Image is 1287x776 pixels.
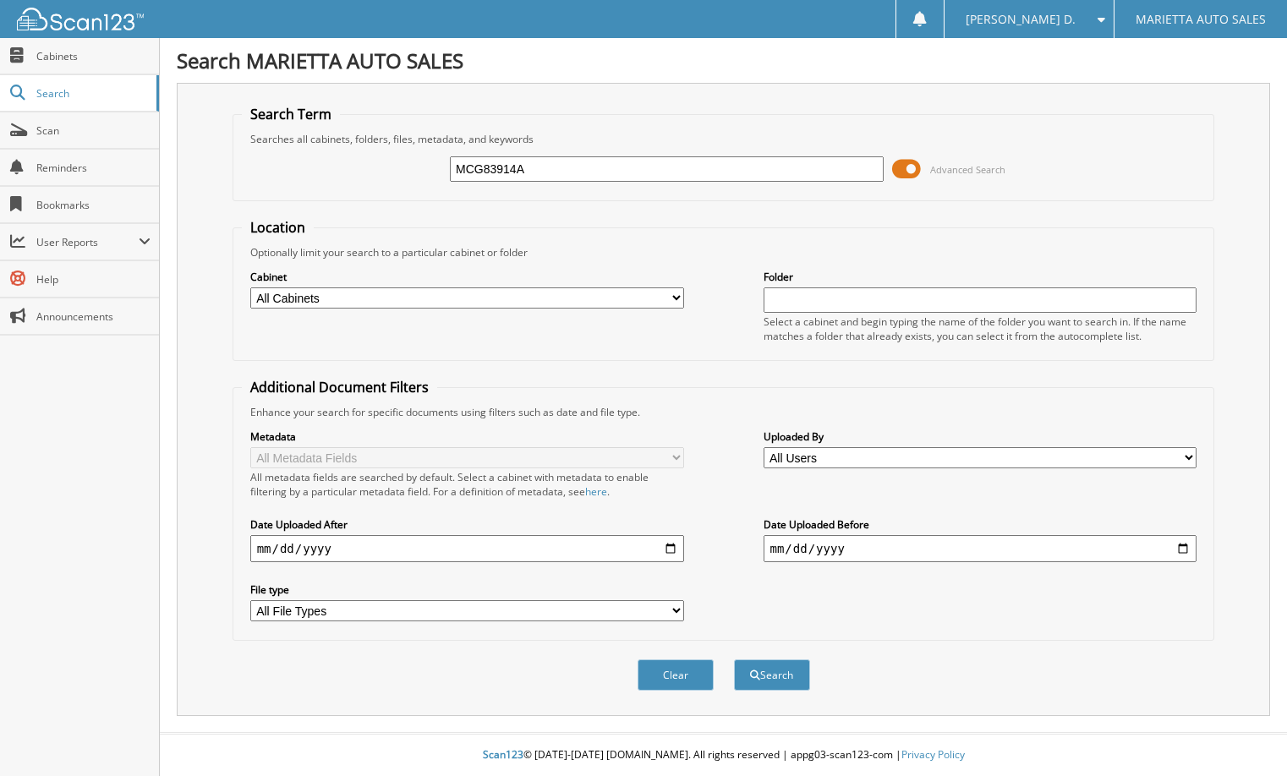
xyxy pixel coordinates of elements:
input: end [764,535,1197,562]
label: Uploaded By [764,429,1197,444]
h1: Search MARIETTA AUTO SALES [177,46,1270,74]
label: Date Uploaded After [250,517,684,532]
legend: Location [242,218,314,237]
img: scan123-logo-white.svg [17,8,144,30]
legend: Additional Document Filters [242,378,437,396]
a: here [585,484,607,499]
div: Optionally limit your search to a particular cabinet or folder [242,245,1206,260]
label: Cabinet [250,270,684,284]
span: Reminders [36,161,151,175]
span: Scan [36,123,151,138]
span: Advanced Search [930,163,1005,176]
label: Metadata [250,429,684,444]
label: Folder [764,270,1197,284]
span: Cabinets [36,49,151,63]
span: Bookmarks [36,198,151,212]
div: Select a cabinet and begin typing the name of the folder you want to search in. If the name match... [764,314,1197,343]
span: User Reports [36,235,139,249]
div: Enhance your search for specific documents using filters such as date and file type. [242,405,1206,419]
button: Search [734,659,810,691]
div: All metadata fields are searched by default. Select a cabinet with metadata to enable filtering b... [250,470,684,499]
span: Scan123 [483,747,523,762]
input: start [250,535,684,562]
legend: Search Term [242,105,340,123]
label: File type [250,582,684,597]
div: © [DATE]-[DATE] [DOMAIN_NAME]. All rights reserved | appg03-scan123-com | [160,735,1287,776]
div: Searches all cabinets, folders, files, metadata, and keywords [242,132,1206,146]
span: Help [36,272,151,287]
label: Date Uploaded Before [764,517,1197,532]
button: Clear [638,659,714,691]
span: Search [36,86,148,101]
a: Privacy Policy [901,747,965,762]
span: Announcements [36,309,151,324]
iframe: Chat Widget [1202,695,1287,776]
span: [PERSON_NAME] D. [966,14,1076,25]
span: MARIETTA AUTO SALES [1136,14,1266,25]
